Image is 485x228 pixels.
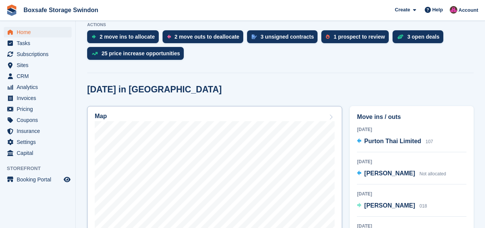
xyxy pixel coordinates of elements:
[364,138,421,144] span: Purton Thai Limited
[364,170,415,176] span: [PERSON_NAME]
[357,169,446,179] a: [PERSON_NAME] Not allocated
[87,22,474,27] p: ACTIONS
[17,27,62,37] span: Home
[17,71,62,81] span: CRM
[426,139,433,144] span: 107
[95,113,107,120] h2: Map
[17,104,62,114] span: Pricing
[247,30,322,47] a: 3 unsigned contracts
[419,203,427,209] span: 018
[252,34,257,39] img: contract_signature_icon-13c848040528278c33f63329250d36e43548de30e8caae1d1a13099fd9432cc5.svg
[17,174,62,185] span: Booking Portal
[6,5,17,16] img: stora-icon-8386f47178a22dfd0bd8f6a31ec36ba5ce8667c1dd55bd0f319d3a0aa187defe.svg
[20,4,101,16] a: Boxsafe Storage Swindon
[4,49,72,59] a: menu
[326,34,330,39] img: prospect-51fa495bee0391a8d652442698ab0144808aea92771e9ea1ae160a38d050c398.svg
[17,38,62,48] span: Tasks
[4,126,72,136] a: menu
[87,30,163,47] a: 2 move ins to allocate
[17,82,62,92] span: Analytics
[17,49,62,59] span: Subscriptions
[4,71,72,81] a: menu
[17,93,62,103] span: Invoices
[261,34,314,40] div: 3 unsigned contracts
[17,148,62,158] span: Capital
[333,34,385,40] div: 1 prospect to review
[167,34,171,39] img: move_outs_to_deallocate_icon-f764333ba52eb49d3ac5e1228854f67142a1ed5810a6f6cc68b1a99e826820c5.svg
[450,6,457,14] img: Philip Matthews
[175,34,239,40] div: 2 move outs to deallocate
[419,171,446,176] span: Not allocated
[100,34,155,40] div: 2 move ins to allocate
[87,47,188,64] a: 25 price increase opportunities
[92,34,96,39] img: move_ins_to_allocate_icon-fdf77a2bb77ea45bf5b3d319d69a93e2d87916cf1d5bf7949dd705db3b84f3ca.svg
[92,52,98,55] img: price_increase_opportunities-93ffe204e8149a01c8c9dc8f82e8f89637d9d84a8eef4429ea346261dce0b2c0.svg
[458,6,478,14] span: Account
[102,50,180,56] div: 25 price increase opportunities
[4,27,72,37] a: menu
[4,115,72,125] a: menu
[17,115,62,125] span: Coupons
[397,34,404,39] img: deal-1b604bf984904fb50ccaf53a9ad4b4a5d6e5aea283cecdc64d6e3604feb123c2.svg
[393,30,447,47] a: 3 open deals
[357,137,433,147] a: Purton Thai Limited 107
[17,137,62,147] span: Settings
[357,191,466,197] div: [DATE]
[17,126,62,136] span: Insurance
[4,82,72,92] a: menu
[357,158,466,165] div: [DATE]
[407,34,440,40] div: 3 open deals
[4,174,72,185] a: menu
[357,126,466,133] div: [DATE]
[4,93,72,103] a: menu
[4,148,72,158] a: menu
[357,112,466,122] h2: Move ins / outs
[364,202,415,209] span: [PERSON_NAME]
[4,38,72,48] a: menu
[432,6,443,14] span: Help
[4,137,72,147] a: menu
[163,30,247,47] a: 2 move outs to deallocate
[357,201,427,211] a: [PERSON_NAME] 018
[63,175,72,184] a: Preview store
[4,104,72,114] a: menu
[7,165,75,172] span: Storefront
[4,60,72,70] a: menu
[87,84,222,95] h2: [DATE] in [GEOGRAPHIC_DATA]
[321,30,392,47] a: 1 prospect to review
[17,60,62,70] span: Sites
[395,6,410,14] span: Create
